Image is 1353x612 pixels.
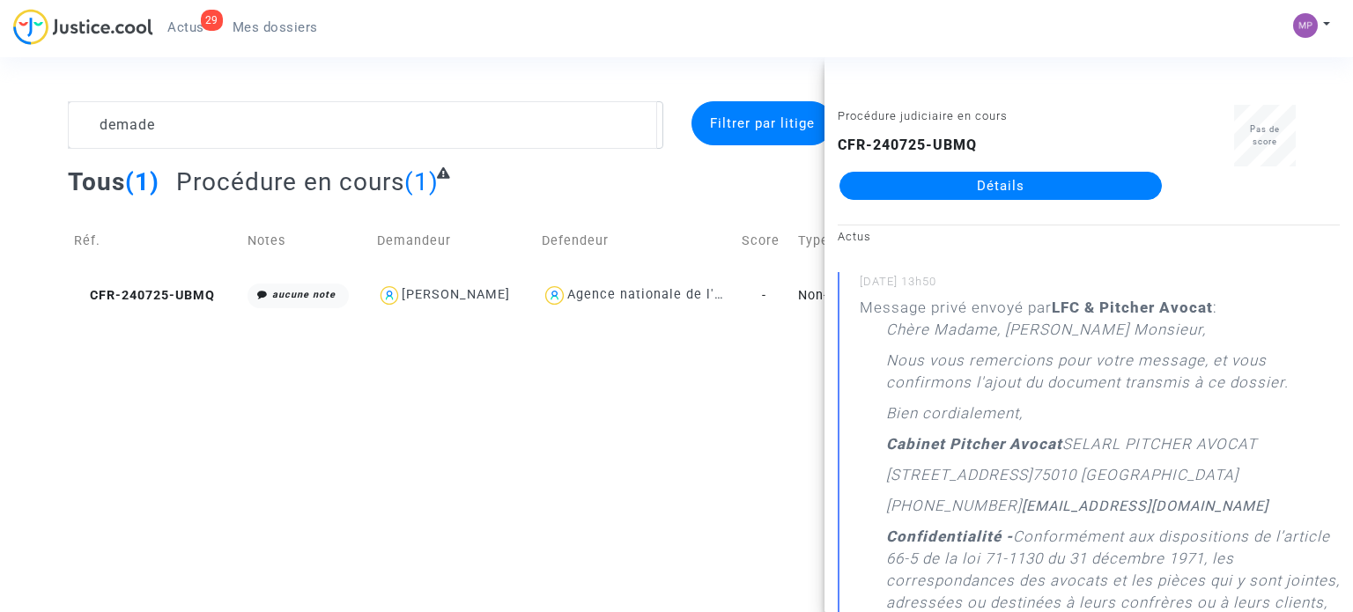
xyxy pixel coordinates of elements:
td: Réf. [68,210,241,272]
span: (1) [125,167,159,196]
div: Agence nationale de l'habitat [567,287,761,302]
img: icon-user.svg [542,283,567,308]
td: Defendeur [536,210,735,272]
td: Notes [241,210,371,272]
small: Actus [838,230,871,243]
td: Type de dossier [792,210,991,272]
span: Tous [68,167,125,196]
span: Filtrer par litige [710,115,815,131]
small: [DATE] 13h50 [860,274,1340,297]
p: Chère Madame, [PERSON_NAME] Monsieur, [886,319,1206,350]
td: Score [736,210,793,272]
small: Procédure judiciaire en cours [838,109,1008,122]
img: 33c1014f84a5ff69098bb6606f192c40 [1293,13,1318,38]
span: Mes dossiers [233,19,318,35]
a: Mes dossiers [218,14,332,41]
span: Pas de score [1250,124,1280,146]
b: LFC & Pitcher Avocat [1052,299,1213,316]
td: Non-paiement de MaPrimeRenov' par l'ANAH (mandataire) [792,272,991,319]
span: (1) [404,167,439,196]
div: 29 [201,10,223,31]
a: Détails [839,172,1162,200]
i: aucune note [272,289,336,300]
img: jc-logo.svg [13,9,153,45]
td: Demandeur [371,210,536,272]
span: CFR-240725-UBMQ [74,288,215,303]
span: Actus [167,19,204,35]
img: icon-user.svg [377,283,403,308]
div: [PERSON_NAME] [402,287,510,302]
span: Procédure en cours [176,167,404,196]
a: 29Actus [153,14,218,41]
span: - [762,288,766,303]
b: CFR-240725-UBMQ [838,136,977,153]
